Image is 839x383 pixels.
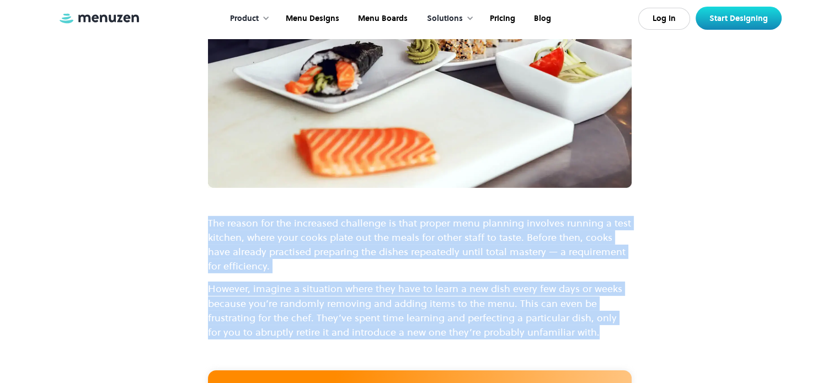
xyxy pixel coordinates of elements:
div: Solutions [416,2,479,36]
a: Menu Boards [348,2,416,36]
a: Blog [523,2,559,36]
a: Pricing [479,2,523,36]
p: The reason for the increased challenge is that proper menu planning involves running a test kitch... [208,216,632,273]
p: ‍ [208,348,632,362]
a: Start Designing [696,7,782,30]
div: Solutions [427,13,463,25]
p: However, imagine a situation where they have to learn a new dish every few days or weeks because ... [208,282,632,339]
div: Product [230,13,259,25]
a: Log In [638,8,690,30]
div: Product [219,2,275,36]
a: Menu Designs [275,2,348,36]
p: ‍ [208,193,632,208]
